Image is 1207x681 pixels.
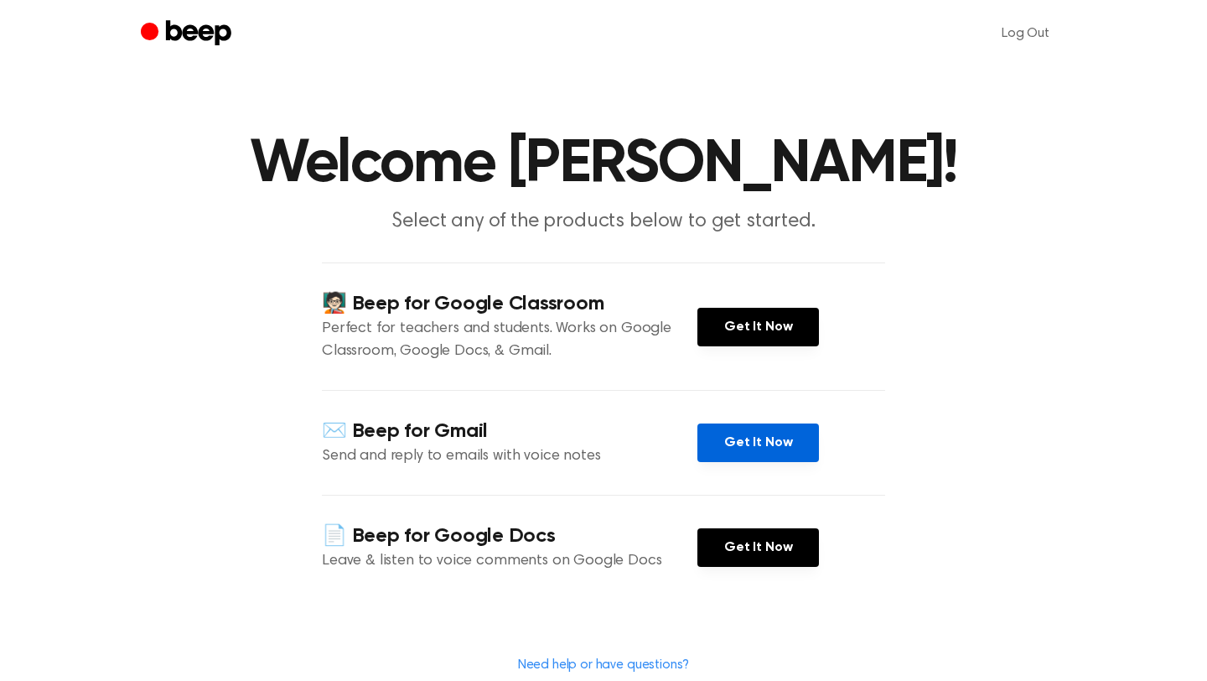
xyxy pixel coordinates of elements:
[697,528,819,567] a: Get It Now
[322,550,697,573] p: Leave & listen to voice comments on Google Docs
[322,418,697,445] h4: ✉️ Beep for Gmail
[282,208,925,236] p: Select any of the products below to get started.
[322,318,697,363] p: Perfect for teachers and students. Works on Google Classroom, Google Docs, & Gmail.
[985,13,1066,54] a: Log Out
[322,522,697,550] h4: 📄 Beep for Google Docs
[174,134,1033,195] h1: Welcome [PERSON_NAME]!
[322,290,697,318] h4: 🧑🏻‍🏫 Beep for Google Classroom
[518,658,690,672] a: Need help or have questions?
[141,18,236,50] a: Beep
[697,424,819,462] a: Get It Now
[322,445,697,468] p: Send and reply to emails with voice notes
[697,308,819,346] a: Get It Now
